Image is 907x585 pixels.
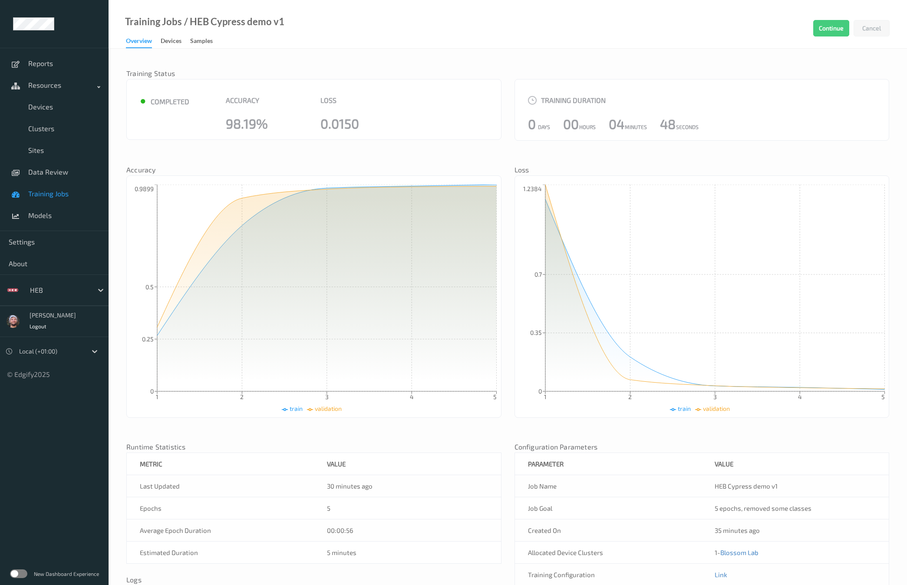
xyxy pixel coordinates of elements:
a: Blossom Lab [720,549,759,556]
div: 48 [660,112,674,136]
button: Continue [813,20,849,36]
a: Training Jobs [125,17,182,26]
td: Allocated Device Clusters [515,542,702,564]
div: Devices [161,36,181,47]
div: Samples [190,36,213,47]
tspan: 0.9899 [135,185,154,192]
div: Seconds [674,124,699,130]
tspan: 0.7 [534,271,542,278]
div: 98.19% [226,119,307,128]
div: 1 - [715,548,888,557]
th: Value [702,453,889,475]
td: Estimated Duration [127,542,314,564]
span: train [678,405,691,412]
div: Training Duration [519,88,885,112]
tspan: 2 [241,393,244,400]
th: metric [127,453,314,475]
tspan: 3 [325,393,329,400]
button: Cancel [854,20,890,36]
td: HEB Cypress demo v1 [702,475,889,497]
span: ● [140,94,151,106]
nav: Loss [515,167,890,175]
tspan: 1.2384 [523,185,542,192]
nav: Training Status [126,70,501,79]
td: Last Updated [127,475,314,497]
td: Average Epoch Duration [127,519,314,542]
tspan: 0.35 [530,329,542,337]
tspan: 4 [410,393,414,400]
tspan: 0.5 [145,283,154,291]
tspan: 4 [798,393,802,400]
span: validation [315,405,342,412]
span: validation [703,405,730,412]
div: Minutes [623,124,647,130]
a: Samples [190,35,221,47]
div: Hours [577,124,596,130]
tspan: 3 [713,393,717,400]
div: 0 [522,112,536,136]
tspan: 5 [493,393,497,400]
span: train [290,405,303,412]
div: Overview [126,36,152,48]
tspan: 0 [150,387,154,395]
a: Overview [126,35,161,48]
tspan: 0.25 [142,335,154,343]
div: 00 [563,112,577,136]
div: / HEB Cypress demo v1 [182,17,284,26]
td: 00:00:56 [314,519,501,542]
td: Job Goal [515,497,702,519]
tspan: 1 [156,393,158,400]
td: 5 epochs, removed some classes [702,497,889,519]
td: Created On [515,519,702,542]
td: 30 minutes ago [314,475,501,497]
div: Loss [320,96,402,106]
tspan: 1 [544,393,547,400]
div: Accuracy [226,96,307,106]
td: 5 [314,497,501,519]
tspan: 0 [538,387,542,395]
a: Link [715,571,727,578]
div: Days [536,124,550,130]
div: 04 [609,112,623,136]
nav: Runtime Statistics [126,444,501,453]
a: Devices [161,35,190,47]
nav: Configuration Parameters [515,444,890,453]
td: Job Name [515,475,702,497]
nav: Accuracy [126,167,501,175]
th: value [314,453,501,475]
div: 0.0150 [320,119,402,128]
tspan: 5 [881,393,884,400]
th: Parameter [515,453,702,475]
td: Epochs [127,497,314,519]
td: 5 minutes [314,542,501,564]
td: 35 minutes ago [702,519,889,542]
div: completed [131,96,307,106]
tspan: 2 [628,393,632,400]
